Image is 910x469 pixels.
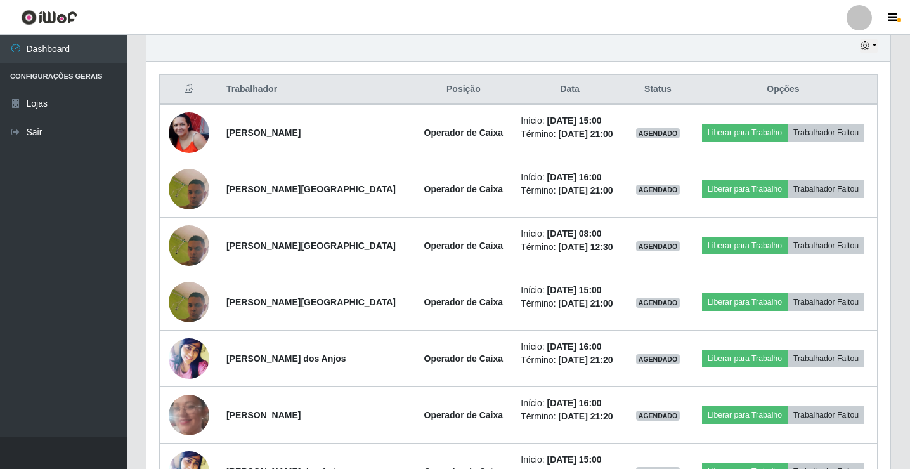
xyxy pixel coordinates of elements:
[547,172,602,182] time: [DATE] 16:00
[558,355,613,365] time: [DATE] 21:20
[558,411,613,421] time: [DATE] 21:20
[226,184,396,194] strong: [PERSON_NAME][GEOGRAPHIC_DATA]
[521,241,619,254] li: Término:
[521,353,619,367] li: Término:
[521,410,619,423] li: Término:
[169,201,209,291] img: 1742995896135.jpeg
[547,398,602,408] time: [DATE] 16:00
[424,184,504,194] strong: Operador de Caixa
[702,180,788,198] button: Liberar para Trabalho
[226,241,396,251] strong: [PERSON_NAME][GEOGRAPHIC_DATA]
[521,453,619,466] li: Início:
[636,411,680,421] span: AGENDADO
[521,171,619,184] li: Início:
[702,350,788,367] button: Liberar para Trabalho
[702,124,788,142] button: Liberar para Trabalho
[702,237,788,254] button: Liberar para Trabalho
[636,298,680,308] span: AGENDADO
[219,75,413,105] th: Trabalhador
[636,185,680,195] span: AGENDADO
[788,406,864,424] button: Trabalhador Faltou
[424,241,504,251] strong: Operador de Caixa
[413,75,513,105] th: Posição
[521,184,619,197] li: Término:
[788,350,864,367] button: Trabalhador Faltou
[788,237,864,254] button: Trabalhador Faltou
[547,341,602,352] time: [DATE] 16:00
[169,370,209,460] img: 1744402727392.jpeg
[226,128,301,138] strong: [PERSON_NAME]
[558,242,613,252] time: [DATE] 12:30
[424,128,504,138] strong: Operador de Caixa
[424,353,504,364] strong: Operador de Caixa
[788,293,864,311] button: Trabalhador Faltou
[547,228,602,239] time: [DATE] 08:00
[169,112,209,153] img: 1743338839822.jpeg
[521,297,619,310] li: Término:
[558,185,613,195] time: [DATE] 21:00
[521,284,619,297] li: Início:
[558,129,613,139] time: [DATE] 21:00
[627,75,689,105] th: Status
[547,454,602,465] time: [DATE] 15:00
[226,297,396,307] strong: [PERSON_NAME][GEOGRAPHIC_DATA]
[636,128,680,138] span: AGENDADO
[226,410,301,420] strong: [PERSON_NAME]
[521,227,619,241] li: Início:
[169,257,209,348] img: 1742995896135.jpeg
[21,10,77,25] img: CoreUI Logo
[521,128,619,141] li: Término:
[702,293,788,311] button: Liberar para Trabalho
[636,241,680,251] span: AGENDADO
[547,285,602,295] time: [DATE] 15:00
[702,406,788,424] button: Liberar para Trabalho
[521,340,619,353] li: Início:
[788,180,864,198] button: Trabalhador Faltou
[169,335,209,383] img: 1685320572909.jpeg
[558,298,613,308] time: [DATE] 21:00
[636,354,680,364] span: AGENDADO
[788,124,864,142] button: Trabalhador Faltou
[521,114,619,128] li: Início:
[424,410,504,420] strong: Operador de Caixa
[424,297,504,307] strong: Operador de Caixa
[547,116,602,126] time: [DATE] 15:00
[513,75,627,105] th: Data
[169,144,209,235] img: 1742995896135.jpeg
[689,75,878,105] th: Opções
[521,397,619,410] li: Início:
[226,353,346,364] strong: [PERSON_NAME] dos Anjos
